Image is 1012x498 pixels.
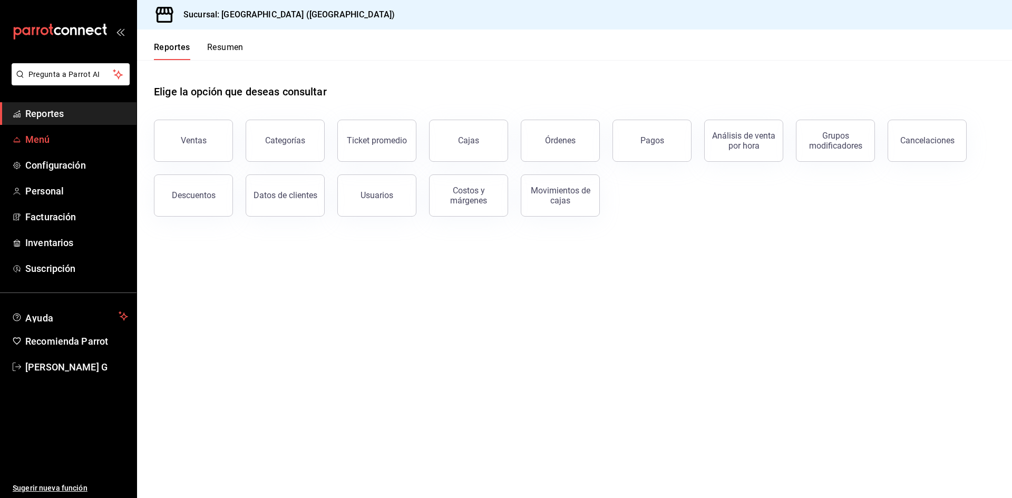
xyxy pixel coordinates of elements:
[7,76,130,87] a: Pregunta a Parrot AI
[347,135,407,145] div: Ticket promedio
[116,27,124,36] button: open_drawer_menu
[25,236,128,250] span: Inventarios
[254,190,317,200] div: Datos de clientes
[458,134,480,147] div: Cajas
[337,174,416,217] button: Usuarios
[436,185,501,206] div: Costos y márgenes
[207,42,244,60] button: Resumen
[25,106,128,121] span: Reportes
[25,334,128,348] span: Recomienda Parrot
[154,42,190,60] button: Reportes
[246,174,325,217] button: Datos de clientes
[900,135,955,145] div: Cancelaciones
[25,132,128,147] span: Menú
[154,84,327,100] h1: Elige la opción que deseas consultar
[181,135,207,145] div: Ventas
[13,483,128,494] span: Sugerir nueva función
[25,310,114,323] span: Ayuda
[154,42,244,60] div: navigation tabs
[640,135,664,145] div: Pagos
[25,210,128,224] span: Facturación
[25,360,128,374] span: [PERSON_NAME] G
[265,135,305,145] div: Categorías
[521,174,600,217] button: Movimientos de cajas
[246,120,325,162] button: Categorías
[25,184,128,198] span: Personal
[429,174,508,217] button: Costos y márgenes
[803,131,868,151] div: Grupos modificadores
[154,174,233,217] button: Descuentos
[888,120,967,162] button: Cancelaciones
[337,120,416,162] button: Ticket promedio
[172,190,216,200] div: Descuentos
[612,120,692,162] button: Pagos
[528,185,593,206] div: Movimientos de cajas
[25,158,128,172] span: Configuración
[545,135,576,145] div: Órdenes
[429,120,508,162] a: Cajas
[28,69,113,80] span: Pregunta a Parrot AI
[704,120,783,162] button: Análisis de venta por hora
[175,8,395,21] h3: Sucursal: [GEOGRAPHIC_DATA] ([GEOGRAPHIC_DATA])
[154,120,233,162] button: Ventas
[25,261,128,276] span: Suscripción
[796,120,875,162] button: Grupos modificadores
[361,190,393,200] div: Usuarios
[12,63,130,85] button: Pregunta a Parrot AI
[711,131,776,151] div: Análisis de venta por hora
[521,120,600,162] button: Órdenes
